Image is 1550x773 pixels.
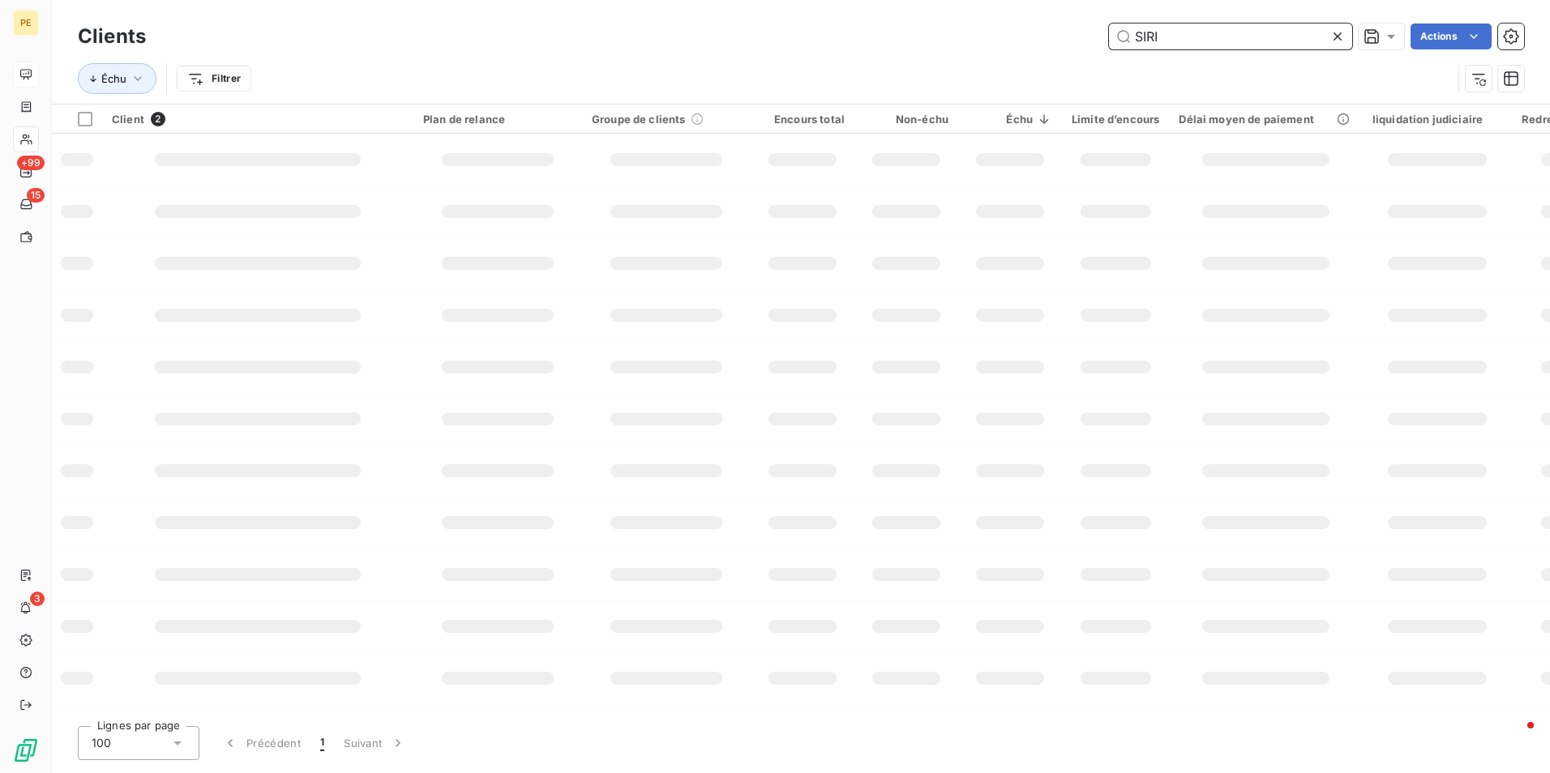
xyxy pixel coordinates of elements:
button: Filtrer [177,66,251,92]
span: Échu [101,72,126,85]
div: Plan de relance [423,113,572,126]
div: Non-échu [864,113,948,126]
span: Groupe de clients [592,113,686,126]
span: 3 [30,591,45,606]
input: Rechercher [1109,23,1352,49]
img: Logo LeanPay [13,737,39,763]
iframe: Intercom live chat [1495,718,1534,757]
div: Limite d’encours [1072,113,1159,126]
div: PE [13,10,39,36]
button: 1 [310,726,334,760]
button: Actions [1411,23,1492,49]
span: Client [112,113,144,126]
span: 2 [151,112,165,126]
div: liquidation judiciaire [1372,113,1502,126]
h3: Clients [78,22,146,51]
span: 100 [92,735,111,751]
div: Délai moyen de paiement [1179,113,1352,126]
div: Échu [968,113,1052,126]
button: Suivant [334,726,416,760]
button: Précédent [212,726,310,760]
span: 1 [320,735,324,751]
span: +99 [17,156,45,170]
span: 15 [27,188,45,203]
div: Encours total [760,113,845,126]
button: Échu [78,63,156,94]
